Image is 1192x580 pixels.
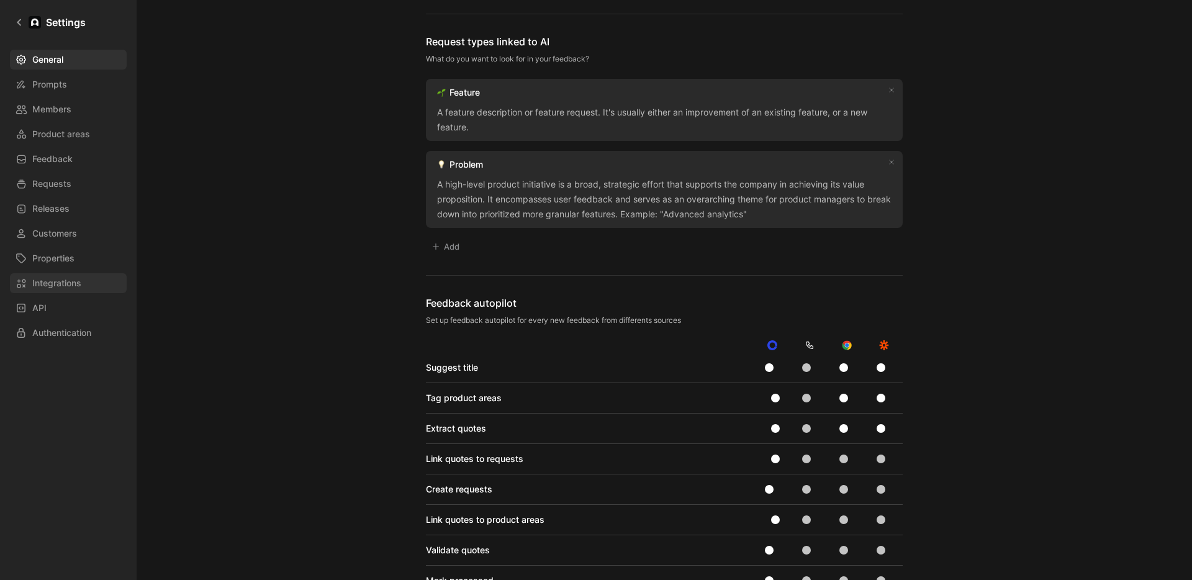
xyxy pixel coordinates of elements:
a: 🌱Feature [435,85,482,100]
a: Customers [10,224,127,243]
a: 💡Problem [435,157,485,172]
div: Validate quotes [426,543,490,558]
span: Integrations [32,276,81,291]
a: API [10,298,127,318]
span: General [32,52,63,67]
div: A feature description or feature request. It's usually either an improvement of an existing featu... [437,105,892,135]
a: General [10,50,127,70]
a: Prompts [10,75,127,94]
img: 🌱 [437,88,446,97]
h1: Settings [46,15,86,30]
div: Create requests [426,482,492,497]
div: Request types linked to AI [426,34,903,49]
button: Add [426,238,465,255]
span: Requests [32,176,71,191]
span: Product areas [32,127,90,142]
div: Feature [449,85,480,100]
a: Settings [10,10,91,35]
div: Link quotes to requests [426,451,523,466]
a: Feedback [10,149,127,169]
div: What do you want to look for in your feedback? [426,54,903,64]
img: 💡 [437,160,446,169]
span: API [32,301,47,315]
span: Feedback [32,152,73,166]
div: Set up feedback autopilot for every new feedback from differents sources [426,315,903,325]
div: Problem [449,157,483,172]
a: Requests [10,174,127,194]
span: Authentication [32,325,91,340]
div: Extract quotes [426,421,486,436]
div: Tag product areas [426,391,502,406]
span: Releases [32,201,70,216]
a: Properties [10,248,127,268]
span: Customers [32,226,77,241]
span: Prompts [32,77,67,92]
a: Members [10,99,127,119]
div: Feedback autopilot [426,296,903,310]
div: Suggest title [426,360,478,375]
span: Properties [32,251,74,266]
a: Authentication [10,323,127,343]
div: A high-level product initiative is a broad, strategic effort that supports the company in achievi... [437,177,892,222]
a: Releases [10,199,127,219]
a: Product areas [10,124,127,144]
a: Integrations [10,273,127,293]
span: Members [32,102,71,117]
div: Link quotes to product areas [426,512,544,527]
